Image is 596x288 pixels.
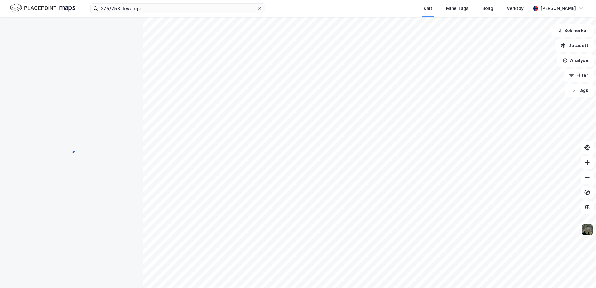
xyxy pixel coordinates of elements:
[557,54,594,67] button: Analyse
[555,39,594,52] button: Datasett
[507,5,524,12] div: Verktøy
[424,5,432,12] div: Kart
[565,84,594,97] button: Tags
[98,4,257,13] input: Søk på adresse, matrikkel, gårdeiere, leietakere eller personer
[10,3,75,14] img: logo.f888ab2527a4732fd821a326f86c7f29.svg
[581,224,593,236] img: 9k=
[565,258,596,288] iframe: Chat Widget
[482,5,493,12] div: Bolig
[564,69,594,82] button: Filter
[67,144,77,154] img: spinner.a6d8c91a73a9ac5275cf975e30b51cfb.svg
[541,5,576,12] div: [PERSON_NAME]
[551,24,594,37] button: Bokmerker
[446,5,469,12] div: Mine Tags
[565,258,596,288] div: Kontrollprogram for chat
